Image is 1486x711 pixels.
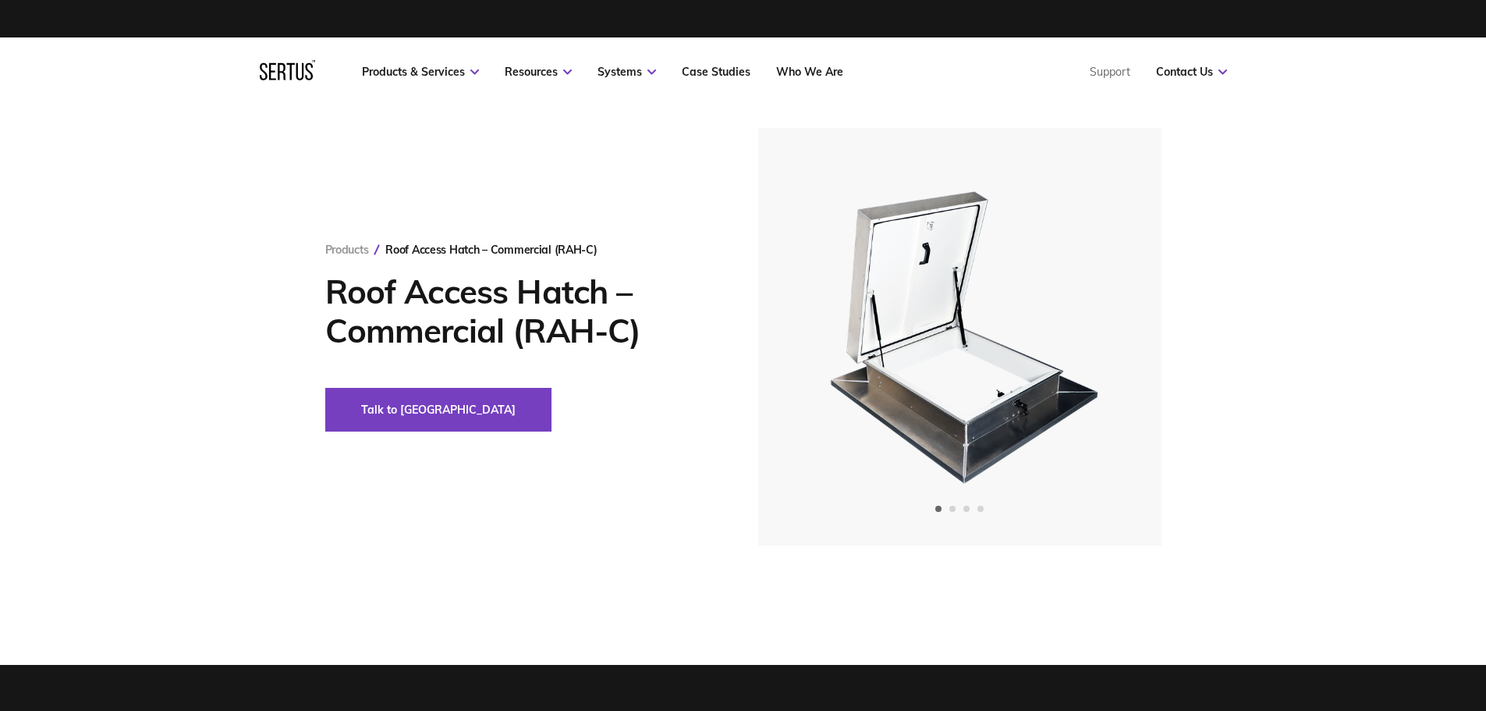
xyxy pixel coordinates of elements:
a: Contact Us [1156,65,1227,79]
span: Go to slide 4 [977,506,984,512]
span: Go to slide 2 [949,506,956,512]
a: Products [325,243,369,257]
h1: Roof Access Hatch – Commercial (RAH-C) [325,272,711,350]
a: Who We Are [776,65,843,79]
span: Go to slide 3 [963,506,970,512]
a: Systems [598,65,656,79]
a: Products & Services [362,65,479,79]
a: Case Studies [682,65,750,79]
a: Resources [505,65,572,79]
a: Support [1090,65,1130,79]
button: Talk to [GEOGRAPHIC_DATA] [325,388,551,432]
